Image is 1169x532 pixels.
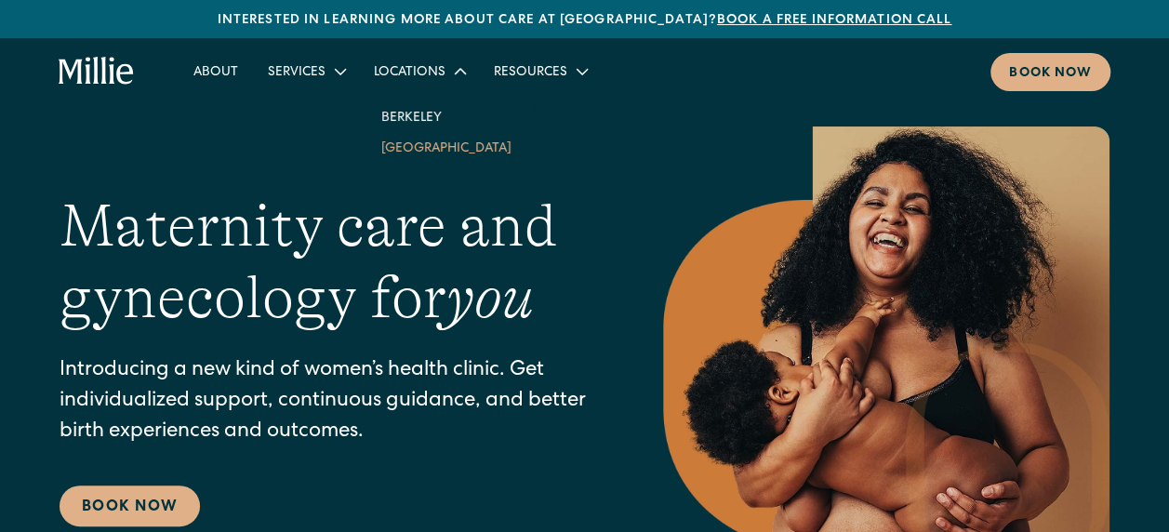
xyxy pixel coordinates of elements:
a: Book a free information call [717,14,951,27]
a: Berkeley [366,101,526,132]
a: home [59,57,134,86]
a: [GEOGRAPHIC_DATA] [366,132,526,163]
em: you [446,264,534,331]
a: Book now [990,53,1110,91]
div: Locations [359,56,479,86]
div: Resources [479,56,601,86]
div: Locations [374,63,445,83]
div: Services [253,56,359,86]
div: Services [268,63,325,83]
nav: Locations [359,86,534,178]
div: Resources [494,63,567,83]
h1: Maternity care and gynecology for [60,191,589,334]
a: Book Now [60,485,200,526]
div: Book now [1009,64,1092,84]
p: Introducing a new kind of women’s health clinic. Get individualized support, continuous guidance,... [60,356,589,448]
a: About [179,56,253,86]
